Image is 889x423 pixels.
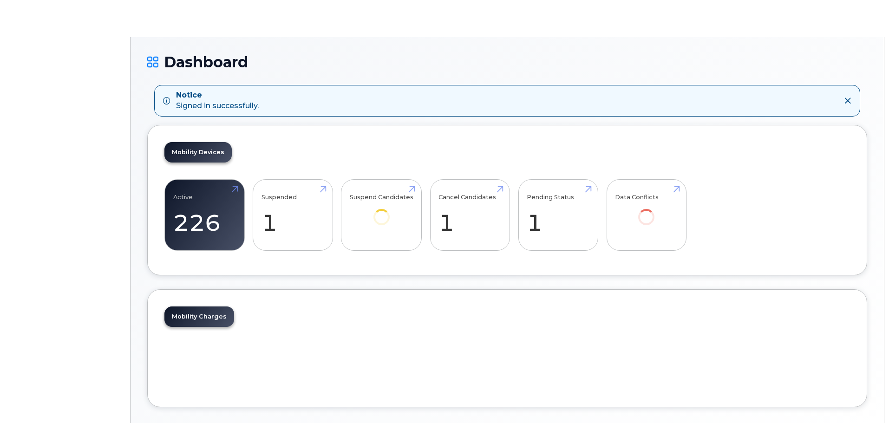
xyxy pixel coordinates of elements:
h1: Dashboard [147,54,867,70]
a: Suspend Candidates [350,184,413,238]
a: Suspended 1 [261,184,324,246]
a: Mobility Charges [164,306,234,327]
a: Mobility Devices [164,142,232,163]
div: Signed in successfully. [176,90,259,111]
strong: Notice [176,90,259,101]
a: Cancel Candidates 1 [438,184,501,246]
a: Pending Status 1 [527,184,589,246]
a: Data Conflicts [615,184,678,238]
a: Active 226 [173,184,236,246]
